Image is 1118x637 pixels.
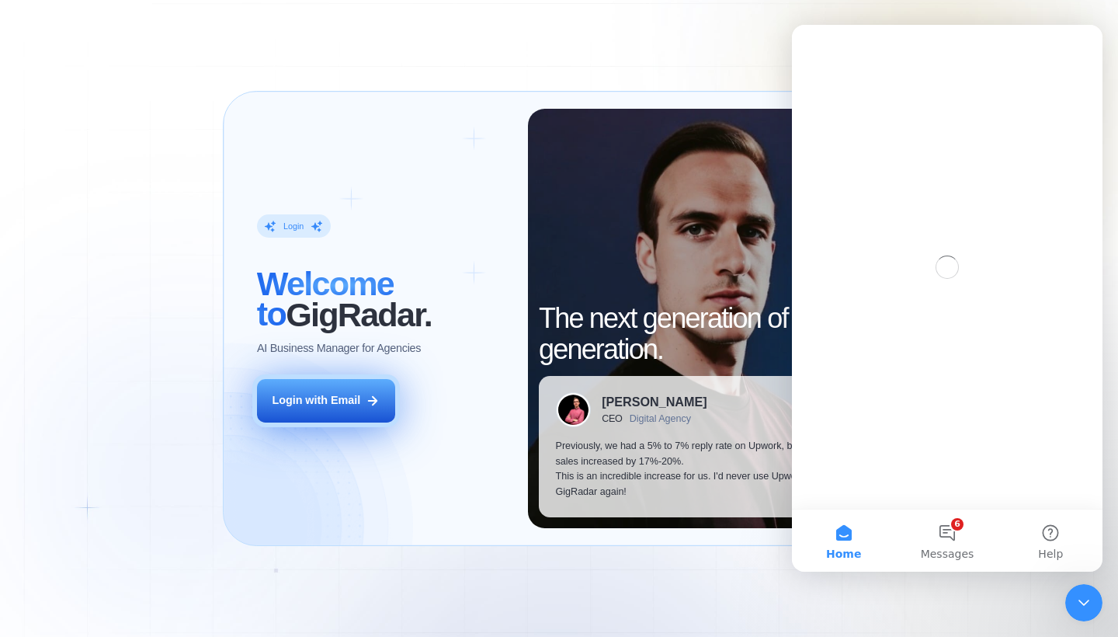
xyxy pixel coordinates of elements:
[283,221,304,231] div: Login
[272,393,360,409] div: Login with Email
[257,265,394,333] span: Welcome to
[602,413,623,424] div: CEO
[630,413,691,424] div: Digital Agency
[602,395,707,408] div: [PERSON_NAME]
[539,303,866,364] h2: The next generation of lead generation.
[556,439,850,500] p: Previously, we had a 5% to 7% reply rate on Upwork, but now our sales increased by 17%-20%. This ...
[792,25,1102,572] iframe: Intercom live chat
[257,379,395,423] button: Login with Email
[257,269,511,330] h2: ‍ GigRadar.
[257,341,421,357] p: AI Business Manager for Agencies
[1065,584,1102,621] iframe: Intercom live chat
